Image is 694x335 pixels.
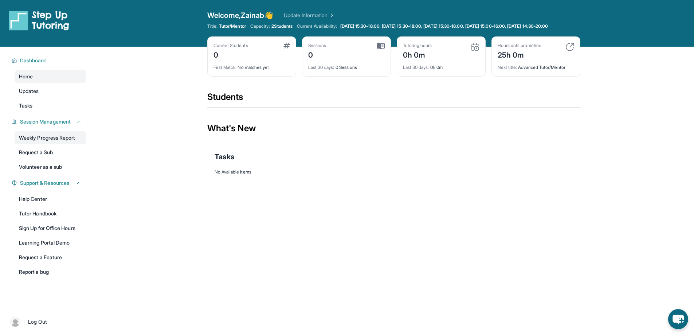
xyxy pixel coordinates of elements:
[15,222,86,235] a: Sign Up for Office Hours
[207,91,580,107] div: Students
[215,169,573,175] div: No Available Items
[213,48,248,60] div: 0
[7,314,86,330] a: |Log Out
[328,12,335,19] img: Chevron Right
[215,152,235,162] span: Tasks
[10,317,20,327] img: user-img
[284,12,335,19] a: Update Information
[23,318,25,326] span: |
[15,146,86,159] a: Request a Sub
[340,23,548,29] span: [DATE] 15:30-18:00, [DATE] 15:30-18:00, [DATE] 15:30-18:00, [DATE] 15:00-16:00, [DATE] 14:30-20:00
[498,60,574,70] div: Advanced Tutor/Mentor
[213,65,237,70] span: First Match :
[403,48,432,60] div: 0h 0m
[15,192,86,206] a: Help Center
[471,43,479,51] img: card
[28,318,47,326] span: Log Out
[15,251,86,264] a: Request a Feature
[15,236,86,249] a: Learning Portal Demo
[9,10,69,31] img: logo
[565,43,574,51] img: card
[15,160,86,174] a: Volunteer as a sub
[498,48,541,60] div: 25h 0m
[668,309,688,329] button: chat-button
[308,65,334,70] span: Last 30 days :
[297,23,337,29] span: Current Availability:
[15,70,86,83] a: Home
[283,43,290,48] img: card
[498,43,541,48] div: Hours until promotion
[308,48,326,60] div: 0
[17,118,82,125] button: Session Management
[213,43,248,48] div: Current Students
[15,265,86,278] a: Report a bug
[271,23,293,29] span: 2 Students
[15,99,86,112] a: Tasks
[213,60,290,70] div: No matches yet
[15,85,86,98] a: Updates
[15,131,86,144] a: Weekly Progress Report
[339,23,550,29] a: [DATE] 15:30-18:00, [DATE] 15:30-18:00, [DATE] 15:30-18:00, [DATE] 15:00-16:00, [DATE] 14:30-20:00
[377,43,385,49] img: card
[19,73,33,80] span: Home
[207,23,217,29] span: Title:
[498,65,517,70] span: Next title :
[20,57,46,64] span: Dashboard
[17,57,82,64] button: Dashboard
[403,65,429,70] span: Last 30 days :
[15,207,86,220] a: Tutor Handbook
[17,179,82,187] button: Support & Resources
[308,60,385,70] div: 0 Sessions
[207,112,580,144] div: What's New
[19,87,39,95] span: Updates
[19,102,32,109] span: Tasks
[308,43,326,48] div: Sessions
[20,179,69,187] span: Support & Resources
[20,118,71,125] span: Session Management
[207,10,274,20] span: Welcome, Zainab 👋
[403,60,479,70] div: 0h 0m
[219,23,246,29] span: Tutor/Mentor
[403,43,432,48] div: Tutoring hours
[250,23,270,29] span: Capacity:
